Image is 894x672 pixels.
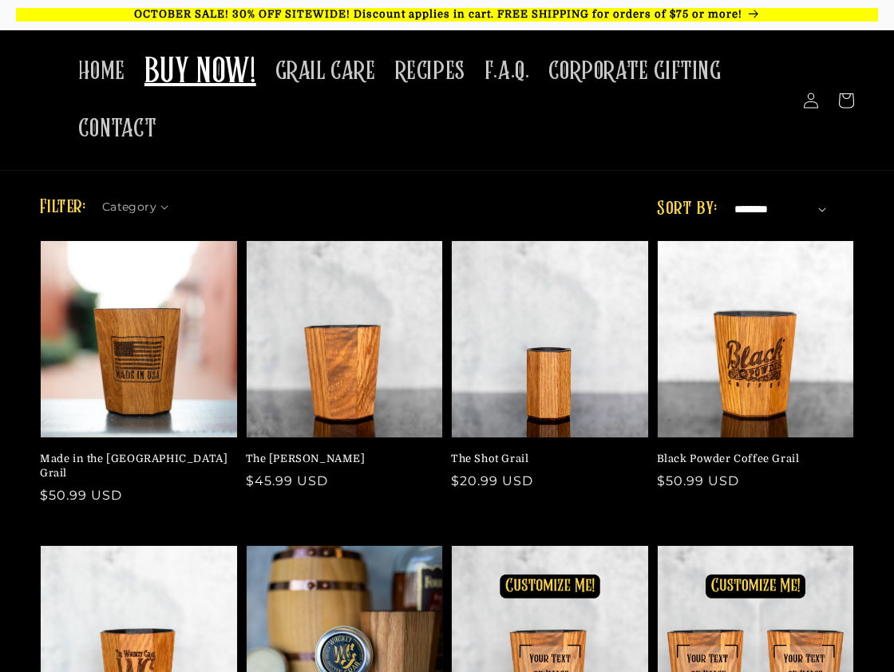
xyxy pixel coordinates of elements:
span: F.A.Q. [485,56,530,87]
span: HOME [78,56,125,87]
a: F.A.Q. [475,46,540,97]
a: CONTACT [69,104,166,154]
a: RECIPES [386,46,475,97]
p: OCTOBER SALE! 30% OFF SITEWIDE! Discount applies in cart. FREE SHIPPING for orders of $75 or more! [16,8,878,22]
a: HOME [69,46,134,97]
span: CORPORATE GIFTING [548,56,721,87]
span: CONTACT [78,113,156,144]
a: BUY NOW! [135,42,266,105]
a: Black Powder Coffee Grail [657,452,845,466]
span: RECIPES [395,56,465,87]
label: Sort by: [657,200,717,219]
a: The [PERSON_NAME] [246,452,434,466]
a: Made in the [GEOGRAPHIC_DATA] Grail [40,452,228,480]
a: GRAIL CARE [266,46,386,97]
span: GRAIL CARE [275,56,376,87]
a: CORPORATE GIFTING [539,46,730,97]
a: The Shot Grail [451,452,639,466]
span: Category [102,199,156,215]
span: BUY NOW! [144,51,256,95]
h2: Filter: [40,193,86,222]
summary: Category [102,195,179,211]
